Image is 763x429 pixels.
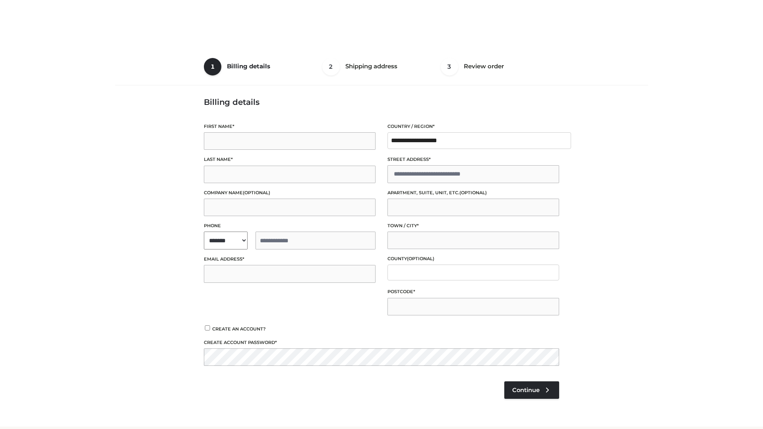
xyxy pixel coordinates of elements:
span: Create an account? [212,326,266,332]
span: (optional) [407,256,434,261]
h3: Billing details [204,97,559,107]
span: Review order [464,62,504,70]
span: 1 [204,58,221,75]
label: Phone [204,222,376,230]
span: Shipping address [345,62,397,70]
span: Billing details [227,62,270,70]
label: Create account password [204,339,559,346]
label: Town / City [387,222,559,230]
span: (optional) [459,190,487,195]
label: Email address [204,255,376,263]
input: Create an account? [204,325,211,330]
label: County [387,255,559,263]
span: 2 [322,58,340,75]
span: 3 [441,58,458,75]
a: Continue [504,381,559,399]
span: Continue [512,386,540,394]
label: Company name [204,189,376,197]
label: Postcode [387,288,559,296]
label: Street address [387,156,559,163]
label: Country / Region [387,123,559,130]
span: (optional) [243,190,270,195]
label: Last name [204,156,376,163]
label: Apartment, suite, unit, etc. [387,189,559,197]
label: First name [204,123,376,130]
